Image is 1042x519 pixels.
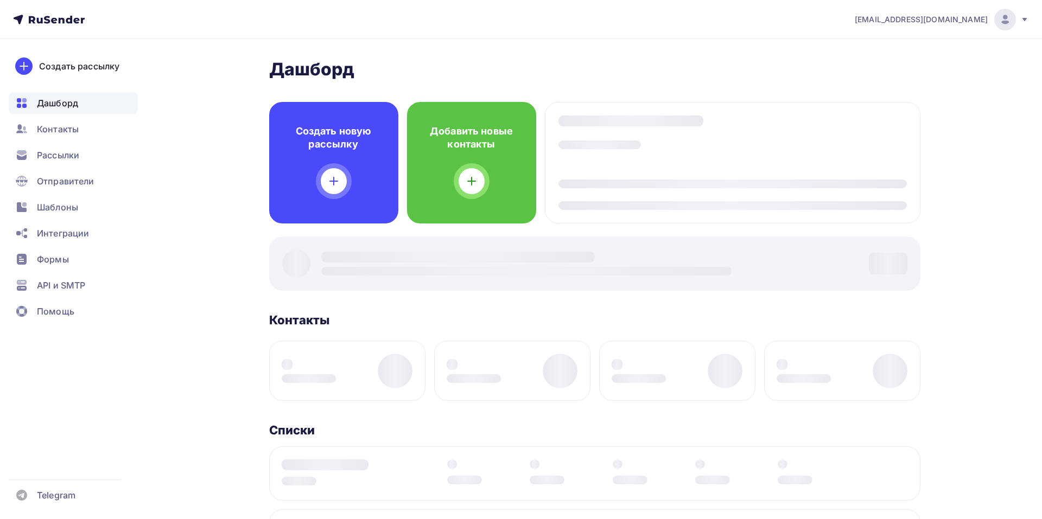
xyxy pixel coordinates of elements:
[37,279,85,292] span: API и SMTP
[9,248,138,270] a: Формы
[37,175,94,188] span: Отправители
[269,59,920,80] h2: Дашборд
[9,92,138,114] a: Дашборд
[37,227,89,240] span: Интеграции
[37,97,78,110] span: Дашборд
[269,422,315,438] h3: Списки
[37,489,75,502] span: Telegram
[855,9,1029,30] a: [EMAIL_ADDRESS][DOMAIN_NAME]
[37,253,69,266] span: Формы
[269,312,330,328] h3: Контакты
[37,305,74,318] span: Помощь
[37,123,79,136] span: Контакты
[37,149,79,162] span: Рассылки
[424,125,519,151] h4: Добавить новые контакты
[9,118,138,140] a: Контакты
[9,144,138,166] a: Рассылки
[287,125,381,151] h4: Создать новую рассылку
[855,14,988,25] span: [EMAIL_ADDRESS][DOMAIN_NAME]
[37,201,78,214] span: Шаблоны
[9,196,138,218] a: Шаблоны
[9,170,138,192] a: Отправители
[39,60,119,73] div: Создать рассылку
